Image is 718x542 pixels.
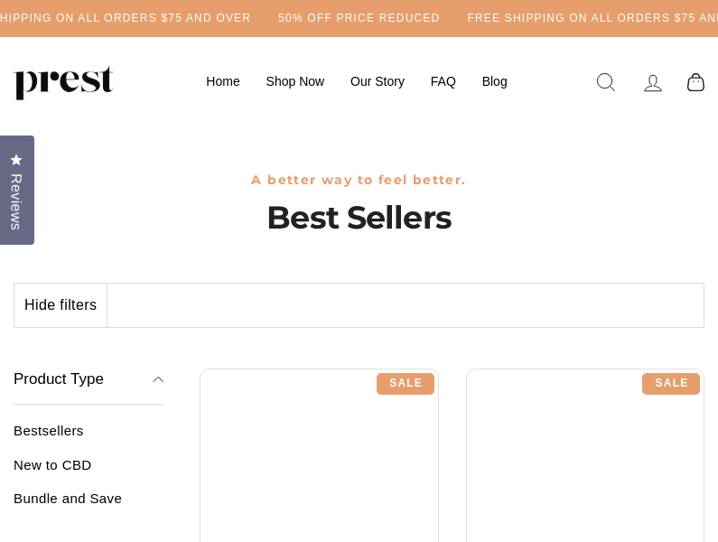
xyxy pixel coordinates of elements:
a: Bundle and Save [14,491,163,520]
a: Home [195,64,250,99]
a: New to CBD [14,457,163,487]
ul: Primary [195,64,518,99]
h1: Best Sellers [14,197,704,238]
a: FAQ [420,64,467,99]
span: Reviews [5,173,28,230]
a: Bestsellers [14,423,163,453]
div: Sale [377,373,434,395]
button: Product Type [14,355,163,406]
img: PREST ORGANICS [14,64,113,100]
h3: A better way to feel better. [14,173,704,188]
a: Blog [471,64,518,99]
button: Hide filters [14,284,107,327]
h5: 50% OFF PRICE REDUCED [278,11,440,26]
div: Sale [642,373,700,395]
a: Shop Now [256,64,336,99]
a: Our Story [340,64,415,99]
